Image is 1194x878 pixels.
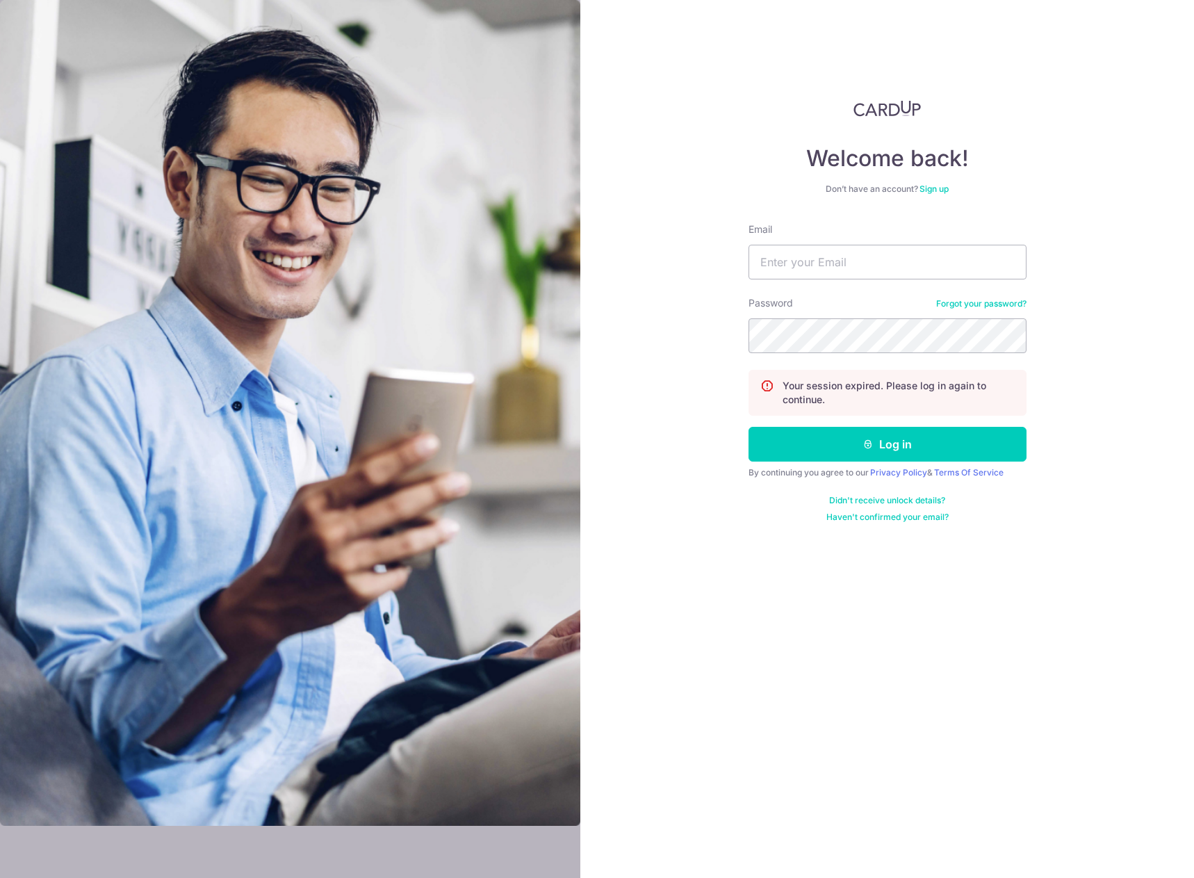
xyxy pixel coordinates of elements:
label: Password [749,296,793,310]
label: Email [749,222,772,236]
input: Enter your Email [749,245,1027,279]
a: Privacy Policy [870,467,927,478]
div: Don’t have an account? [749,184,1027,195]
div: By continuing you agree to our & [749,467,1027,478]
p: Your session expired. Please log in again to continue. [783,379,1015,407]
a: Sign up [919,184,949,194]
a: Forgot your password? [936,298,1027,309]
h4: Welcome back! [749,145,1027,172]
img: CardUp Logo [853,100,922,117]
a: Didn't receive unlock details? [829,495,945,506]
a: Terms Of Service [934,467,1004,478]
button: Log in [749,427,1027,462]
a: Haven't confirmed your email? [826,512,949,523]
